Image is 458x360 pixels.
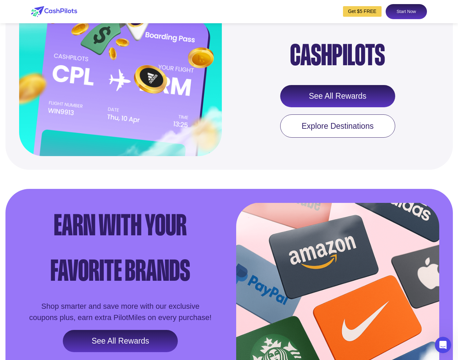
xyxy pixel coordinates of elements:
img: logo [31,6,77,17]
a: Get $5 FREE [343,6,382,17]
a: Start Now [386,4,427,19]
a: See All Rewards [63,330,178,352]
div: Earn with Your Favorite Brands [27,203,214,294]
iframe: Intercom live chat [435,337,451,353]
div: Shop smarter and save more with our exclusive coupons plus, earn extra PilotMiles on every purchase! [27,301,214,323]
a: See All Rewards [280,85,395,108]
a: Explore Destinations [280,114,395,138]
